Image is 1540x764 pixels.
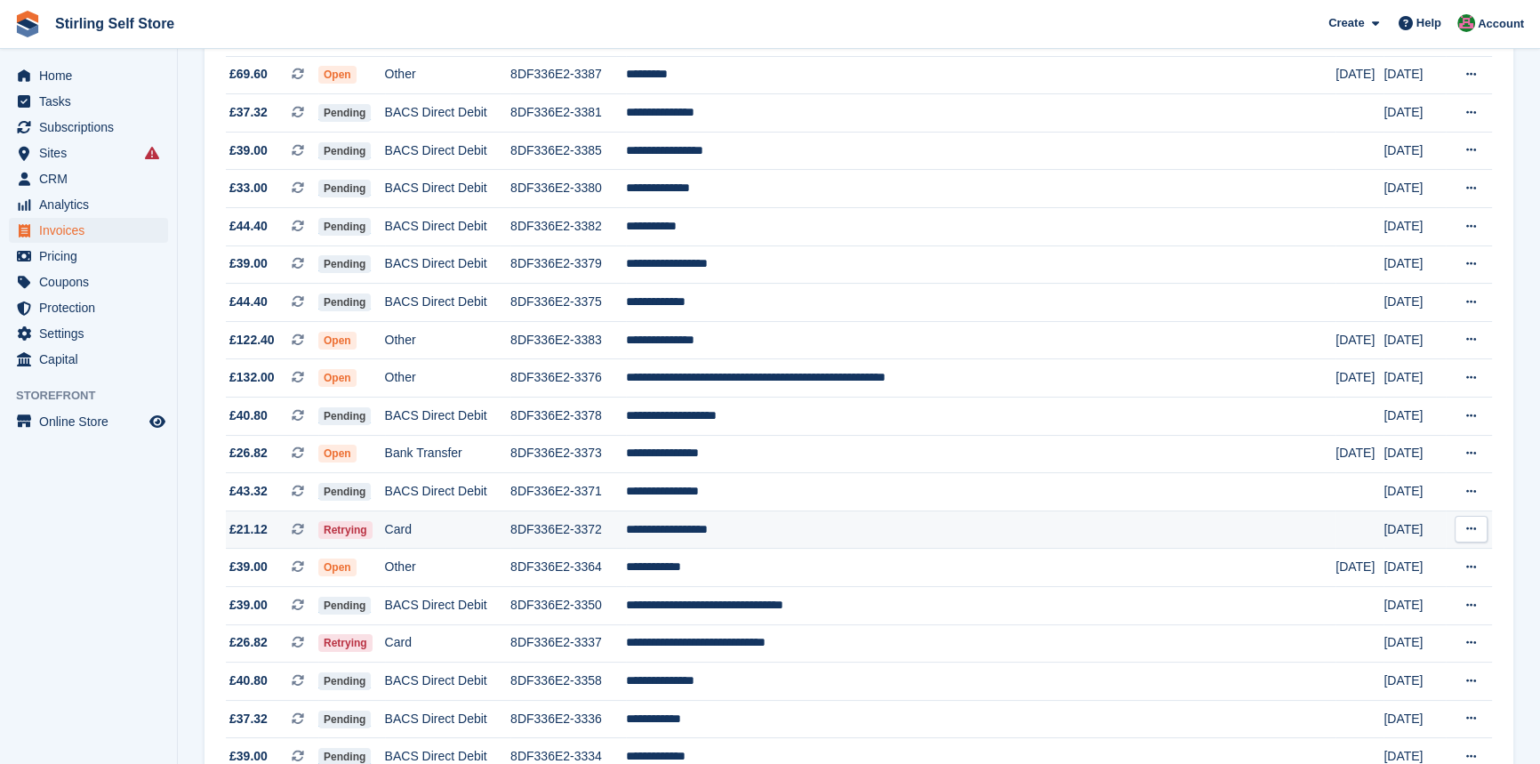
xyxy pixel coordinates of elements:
[9,192,168,217] a: menu
[1384,435,1446,473] td: [DATE]
[318,332,357,350] span: Open
[39,141,146,165] span: Sites
[9,321,168,346] a: menu
[510,56,625,94] td: 8DF336E2-3387
[229,482,268,501] span: £43.32
[1335,435,1384,473] td: [DATE]
[48,9,181,38] a: Stirling Self Store
[510,587,625,625] td: 8DF336E2-3350
[147,411,168,432] a: Preview store
[9,141,168,165] a: menu
[510,208,625,246] td: 8DF336E2-3382
[510,245,625,284] td: 8DF336E2-3379
[229,596,268,615] span: £39.00
[1384,549,1446,587] td: [DATE]
[385,624,511,663] td: Card
[318,294,371,311] span: Pending
[229,179,268,197] span: £33.00
[510,94,625,133] td: 8DF336E2-3381
[1335,359,1384,398] td: [DATE]
[229,331,275,350] span: £122.40
[16,387,177,405] span: Storefront
[385,284,511,322] td: BACS Direct Debit
[385,511,511,549] td: Card
[229,633,268,652] span: £26.82
[510,435,625,473] td: 8DF336E2-3373
[318,255,371,273] span: Pending
[510,321,625,359] td: 8DF336E2-3383
[510,663,625,701] td: 8DF336E2-3358
[318,483,371,501] span: Pending
[229,65,268,84] span: £69.60
[510,549,625,587] td: 8DF336E2-3364
[9,295,168,320] a: menu
[318,634,373,652] span: Retrying
[385,473,511,511] td: BACS Direct Debit
[318,711,371,728] span: Pending
[510,398,625,436] td: 8DF336E2-3378
[39,89,146,114] span: Tasks
[385,700,511,738] td: BACS Direct Debit
[229,254,268,273] span: £39.00
[1384,245,1446,284] td: [DATE]
[229,406,268,425] span: £40.80
[318,521,373,539] span: Retrying
[385,208,511,246] td: BACS Direct Debit
[9,269,168,294] a: menu
[229,103,268,122] span: £37.32
[9,244,168,269] a: menu
[318,180,371,197] span: Pending
[9,115,168,140] a: menu
[318,407,371,425] span: Pending
[39,218,146,243] span: Invoices
[385,663,511,701] td: BACS Direct Debit
[39,192,146,217] span: Analytics
[229,141,268,160] span: £39.00
[1384,663,1446,701] td: [DATE]
[229,672,268,690] span: £40.80
[1457,14,1475,32] img: Lucy
[14,11,41,37] img: stora-icon-8386f47178a22dfd0bd8f6a31ec36ba5ce8667c1dd55bd0f319d3a0aa187defe.svg
[1478,15,1524,33] span: Account
[9,89,168,114] a: menu
[385,398,511,436] td: BACS Direct Debit
[385,56,511,94] td: Other
[510,132,625,170] td: 8DF336E2-3385
[510,359,625,398] td: 8DF336E2-3376
[229,710,268,728] span: £37.32
[510,700,625,738] td: 8DF336E2-3336
[9,409,168,434] a: menu
[385,321,511,359] td: Other
[229,293,268,311] span: £44.40
[39,321,146,346] span: Settings
[229,368,275,387] span: £132.00
[1384,473,1446,511] td: [DATE]
[318,142,371,160] span: Pending
[229,444,268,462] span: £26.82
[1416,14,1441,32] span: Help
[318,445,357,462] span: Open
[318,369,357,387] span: Open
[9,218,168,243] a: menu
[9,347,168,372] a: menu
[145,146,159,160] i: Smart entry sync failures have occurred
[385,94,511,133] td: BACS Direct Debit
[229,217,268,236] span: £44.40
[318,672,371,690] span: Pending
[1384,321,1446,359] td: [DATE]
[385,245,511,284] td: BACS Direct Debit
[1384,587,1446,625] td: [DATE]
[1384,170,1446,208] td: [DATE]
[1384,56,1446,94] td: [DATE]
[510,624,625,663] td: 8DF336E2-3337
[1384,359,1446,398] td: [DATE]
[9,63,168,88] a: menu
[1335,56,1384,94] td: [DATE]
[39,166,146,191] span: CRM
[318,66,357,84] span: Open
[318,104,371,122] span: Pending
[318,559,357,576] span: Open
[385,587,511,625] td: BACS Direct Debit
[39,63,146,88] span: Home
[9,166,168,191] a: menu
